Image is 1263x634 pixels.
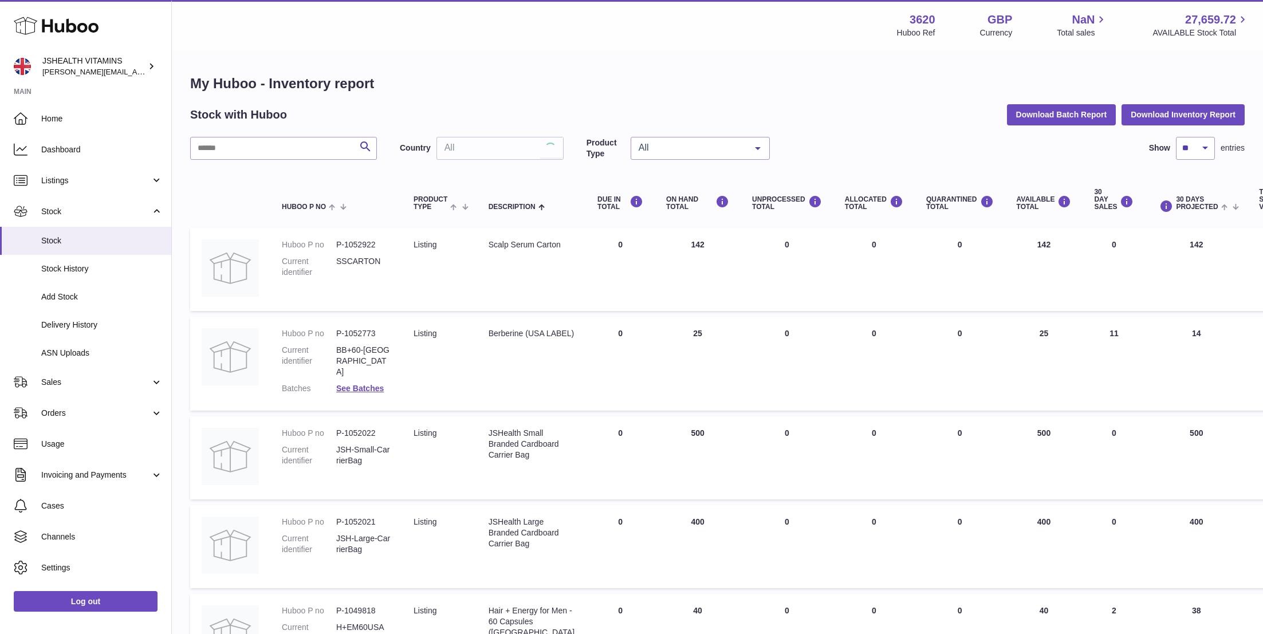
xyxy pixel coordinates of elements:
[41,377,151,388] span: Sales
[1083,317,1145,411] td: 11
[41,531,163,542] span: Channels
[897,27,935,38] div: Huboo Ref
[1176,196,1218,211] span: 30 DAYS PROJECTED
[1145,317,1248,411] td: 14
[282,605,336,616] dt: Huboo P no
[958,240,962,249] span: 0
[336,239,391,250] dd: P-1052922
[489,517,575,549] div: JSHealth Large Branded Cardboard Carrier Bag
[414,329,436,338] span: listing
[1083,228,1145,311] td: 0
[202,239,259,297] img: product image
[14,591,158,612] a: Log out
[655,416,741,499] td: 500
[586,228,655,311] td: 0
[336,428,391,439] dd: P-1052022
[1145,505,1248,588] td: 400
[336,517,391,527] dd: P-1052021
[489,239,575,250] div: Scalp Serum Carton
[336,328,391,339] dd: P-1052773
[586,416,655,499] td: 0
[489,328,575,339] div: Berberine (USA LABEL)
[1083,505,1145,588] td: 0
[833,505,915,588] td: 0
[741,317,833,411] td: 0
[1005,505,1083,588] td: 400
[833,317,915,411] td: 0
[1005,416,1083,499] td: 500
[586,505,655,588] td: 0
[41,113,163,124] span: Home
[282,428,336,439] dt: Huboo P no
[1094,188,1134,211] div: 30 DAY SALES
[636,142,746,153] span: All
[752,195,822,211] div: UNPROCESSED Total
[1083,416,1145,499] td: 0
[414,240,436,249] span: listing
[336,444,391,466] dd: JSH-Small-CarrierBag
[1122,104,1245,125] button: Download Inventory Report
[190,74,1245,93] h1: My Huboo - Inventory report
[41,348,163,359] span: ASN Uploads
[282,345,336,377] dt: Current identifier
[833,416,915,499] td: 0
[41,175,151,186] span: Listings
[1057,12,1108,38] a: NaN Total sales
[282,256,336,278] dt: Current identifier
[1145,416,1248,499] td: 500
[202,428,259,485] img: product image
[41,320,163,330] span: Delivery History
[910,12,935,27] strong: 3620
[958,517,962,526] span: 0
[597,195,643,211] div: DUE IN TOTAL
[980,27,1013,38] div: Currency
[202,517,259,574] img: product image
[741,416,833,499] td: 0
[926,195,994,211] div: QUARANTINED Total
[1152,12,1249,38] a: 27,659.72 AVAILABLE Stock Total
[1072,12,1095,27] span: NaN
[741,228,833,311] td: 0
[41,501,163,511] span: Cases
[586,317,655,411] td: 0
[41,235,163,246] span: Stock
[833,228,915,311] td: 0
[741,505,833,588] td: 0
[414,196,447,211] span: Product Type
[958,606,962,615] span: 0
[282,517,336,527] dt: Huboo P no
[489,428,575,460] div: JSHealth Small Branded Cardboard Carrier Bag
[41,562,163,573] span: Settings
[282,383,336,394] dt: Batches
[336,605,391,616] dd: P-1049818
[1007,104,1116,125] button: Download Batch Report
[414,517,436,526] span: listing
[1185,12,1236,27] span: 27,659.72
[655,505,741,588] td: 400
[202,328,259,385] img: product image
[41,263,163,274] span: Stock History
[958,329,962,338] span: 0
[336,384,384,393] a: See Batches
[414,428,436,438] span: listing
[282,328,336,339] dt: Huboo P no
[489,203,536,211] span: Description
[666,195,729,211] div: ON HAND Total
[42,67,230,76] span: [PERSON_NAME][EMAIL_ADDRESS][DOMAIN_NAME]
[845,195,903,211] div: ALLOCATED Total
[655,317,741,411] td: 25
[41,292,163,302] span: Add Stock
[1149,143,1170,153] label: Show
[41,408,151,419] span: Orders
[1005,317,1083,411] td: 25
[282,203,326,211] span: Huboo P no
[14,58,31,75] img: francesca@jshealthvitamins.com
[336,533,391,555] dd: JSH-Large-CarrierBag
[1017,195,1072,211] div: AVAILABLE Total
[41,206,151,217] span: Stock
[1221,143,1245,153] span: entries
[587,137,625,159] label: Product Type
[41,144,163,155] span: Dashboard
[190,107,287,123] h2: Stock with Huboo
[958,428,962,438] span: 0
